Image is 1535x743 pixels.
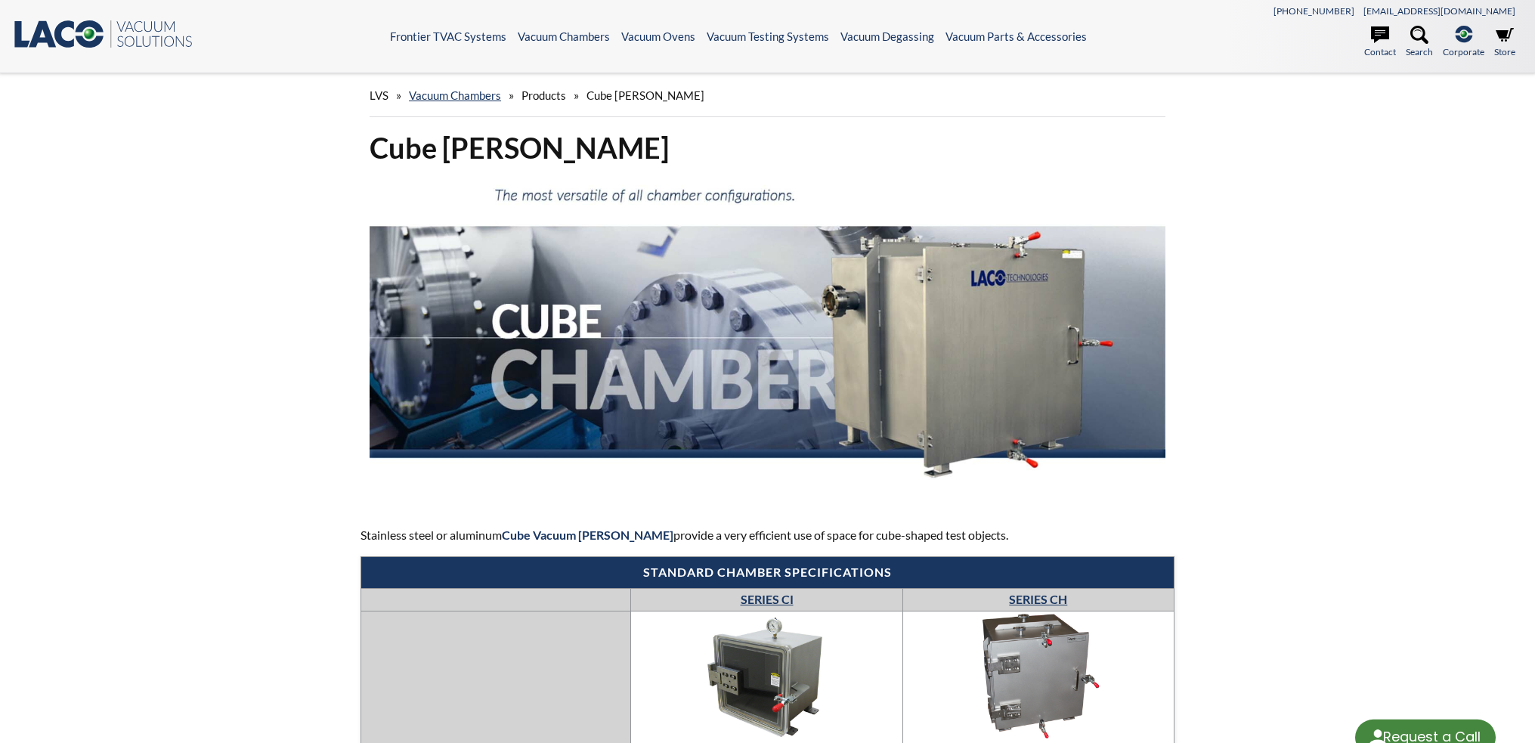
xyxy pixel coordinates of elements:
img: Series CH Cube Chamber image [925,614,1152,741]
a: Store [1494,26,1515,59]
a: Vacuum Parts & Accessories [945,29,1087,43]
a: Vacuum Chambers [409,88,501,102]
p: Stainless steel or aluminum provide a very efficient use of space for cube-shaped test objects. [361,525,1174,545]
span: Corporate [1443,45,1484,59]
a: Vacuum Ovens [621,29,695,43]
a: SERIES CI [741,592,794,606]
a: Vacuum Chambers [518,29,610,43]
span: Products [521,88,566,102]
strong: Cube Vacuum [PERSON_NAME] [502,528,673,542]
a: [PHONE_NUMBER] [1273,5,1354,17]
a: Vacuum Testing Systems [707,29,829,43]
span: LVS [370,88,388,102]
a: [EMAIL_ADDRESS][DOMAIN_NAME] [1363,5,1515,17]
div: » » » [370,74,1165,117]
a: Search [1406,26,1433,59]
a: SERIES CH [1009,592,1067,606]
img: Cube Chambers header [370,178,1165,497]
a: Vacuum Degassing [840,29,934,43]
h1: Cube [PERSON_NAME] [370,129,1165,166]
img: Series CC—Cube Chamber image [654,614,880,741]
a: Contact [1364,26,1396,59]
a: Frontier TVAC Systems [390,29,506,43]
span: Cube [PERSON_NAME] [586,88,704,102]
h4: Standard chamber specifications [369,565,1166,580]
